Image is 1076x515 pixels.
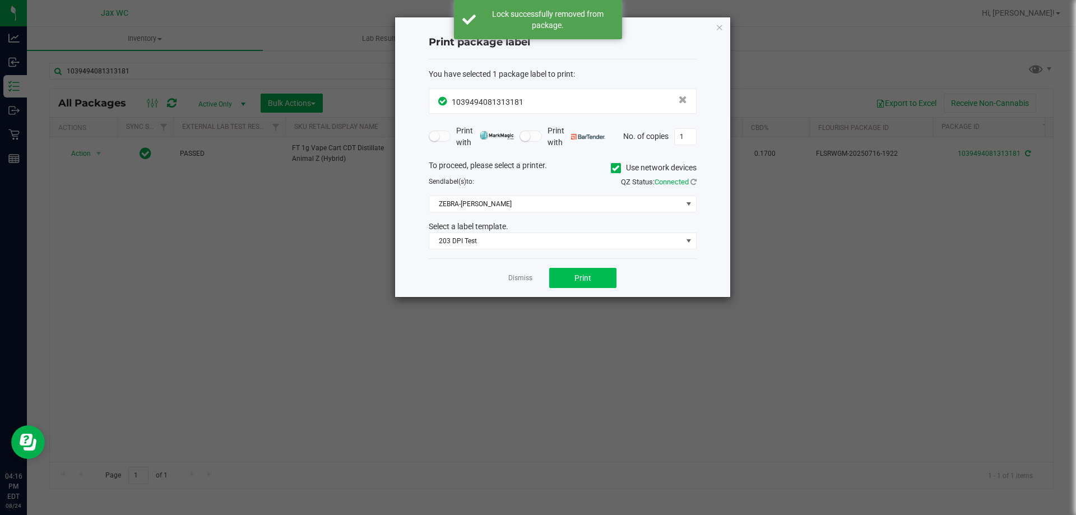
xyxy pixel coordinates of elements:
button: Print [549,268,616,288]
span: Send to: [429,178,474,185]
span: No. of copies [623,131,669,140]
span: You have selected 1 package label to print [429,69,573,78]
div: To proceed, please select a printer. [420,160,705,177]
span: 1039494081313181 [452,98,523,106]
img: mark_magic_cybra.png [480,131,514,140]
iframe: Resource center [11,425,45,459]
label: Use network devices [611,162,697,174]
span: In Sync [438,95,449,107]
span: 203 DPI Test [429,233,682,249]
span: Print [574,273,591,282]
span: Connected [655,178,689,186]
span: QZ Status: [621,178,697,186]
div: : [429,68,697,80]
span: Print with [548,125,605,149]
span: Print with [456,125,514,149]
div: Select a label template. [420,221,705,233]
img: bartender.png [571,134,605,140]
h4: Print package label [429,35,697,50]
a: Dismiss [508,273,532,283]
span: label(s) [444,178,466,185]
div: Lock successfully removed from package. [482,8,614,31]
span: ZEBRA-[PERSON_NAME] [429,196,682,212]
